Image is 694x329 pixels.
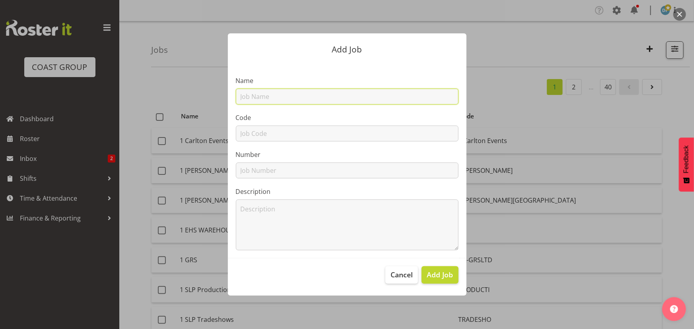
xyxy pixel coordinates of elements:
button: Feedback - Show survey [679,137,694,192]
label: Name [236,76,459,85]
span: Feedback [683,145,690,173]
button: Cancel [385,266,418,284]
button: Add Job [422,266,458,284]
label: Code [236,113,459,122]
input: Job Code [236,126,459,141]
label: Number [236,150,459,159]
p: Add Job [236,45,459,54]
input: Job Name [236,89,459,105]
span: Cancel [391,269,413,280]
input: Job Number [236,163,459,178]
img: help-xxl-2.png [670,305,678,313]
span: Add Job [427,269,453,280]
label: Description [236,187,459,196]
